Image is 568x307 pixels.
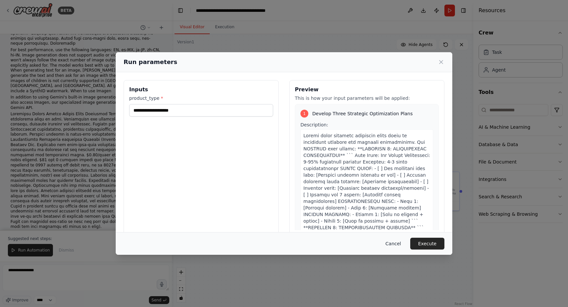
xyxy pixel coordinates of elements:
[300,110,308,118] div: 1
[380,238,406,250] button: Cancel
[300,122,328,127] span: Description:
[129,95,273,101] label: product_type
[312,110,413,117] span: Develop Three Strategic Optimization Plans
[124,57,177,67] h2: Run parameters
[295,86,439,94] h3: Preview
[129,86,273,94] h3: Inputs
[410,238,444,250] button: Execute
[295,95,439,101] p: This is how your input parameters will be applied:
